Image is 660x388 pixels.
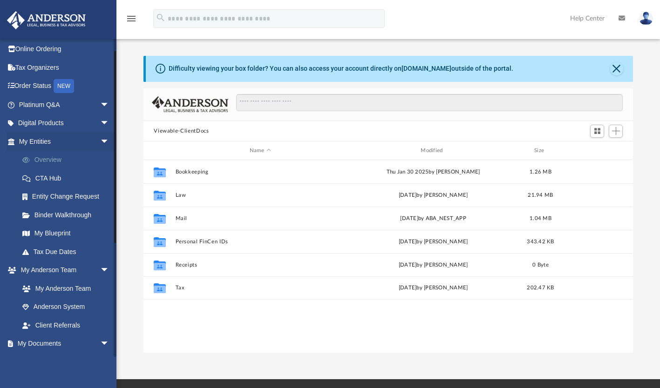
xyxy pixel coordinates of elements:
div: id [148,147,171,155]
img: User Pic [639,12,653,25]
a: My Blueprint [13,224,119,243]
a: Binder Walkthrough [13,206,123,224]
a: Order StatusNEW [7,77,123,96]
a: Client Referrals [13,316,119,334]
a: [DOMAIN_NAME] [401,65,451,72]
button: Tax [176,285,345,291]
span: arrow_drop_down [100,261,119,280]
div: [DATE] by [PERSON_NAME] [349,238,518,246]
a: Digital Productsarrow_drop_down [7,114,123,133]
a: Tax Due Dates [13,242,123,261]
div: id [564,147,629,155]
i: search [156,13,166,23]
div: grid [143,160,633,353]
div: [DATE] by [PERSON_NAME] [349,261,518,269]
div: NEW [54,79,74,93]
a: My Anderson Teamarrow_drop_down [7,261,119,280]
a: My Documentsarrow_drop_down [7,334,119,353]
span: arrow_drop_down [100,334,119,354]
button: Switch to Grid View [590,125,604,138]
button: Add [609,125,623,138]
div: Modified [348,147,518,155]
div: [DATE] by [PERSON_NAME] [349,284,518,292]
a: Entity Change Request [13,187,123,206]
div: [DATE] by ABA_NEST_APP [349,214,518,223]
i: menu [126,13,137,24]
div: Name [175,147,345,155]
a: CTA Hub [13,169,123,187]
span: arrow_drop_down [100,132,119,151]
button: Mail [176,215,345,221]
span: 21.94 MB [528,193,553,198]
button: Bookkeeping [176,169,345,175]
a: Online Ordering [7,40,123,59]
a: Platinum Q&Aarrow_drop_down [7,95,123,114]
div: Size [522,147,559,155]
div: [DATE] by [PERSON_NAME] [349,191,518,200]
button: Personal FinCen IDs [176,239,345,245]
span: 1.26 MB [530,169,551,174]
a: My Entitiesarrow_drop_down [7,132,123,151]
span: 0 Byte [533,262,549,268]
button: Law [176,192,345,198]
input: Search files and folders [236,94,623,112]
span: arrow_drop_down [100,114,119,133]
div: Difficulty viewing your box folder? You can also access your account directly on outside of the p... [169,64,513,74]
a: Box [13,353,114,371]
div: Thu Jan 30 2025 by [PERSON_NAME] [349,168,518,176]
span: 1.04 MB [530,216,551,221]
a: Anderson System [13,298,119,316]
button: Close [610,62,623,75]
a: My Anderson Team [13,279,114,298]
button: Viewable-ClientDocs [154,127,209,135]
span: 343.42 KB [527,239,554,244]
a: menu [126,18,137,24]
img: Anderson Advisors Platinum Portal [4,11,88,29]
span: arrow_drop_down [100,95,119,114]
a: Tax Organizers [7,58,123,77]
span: 202.47 KB [527,285,554,290]
button: Receipts [176,262,345,268]
a: Overview [13,151,123,169]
